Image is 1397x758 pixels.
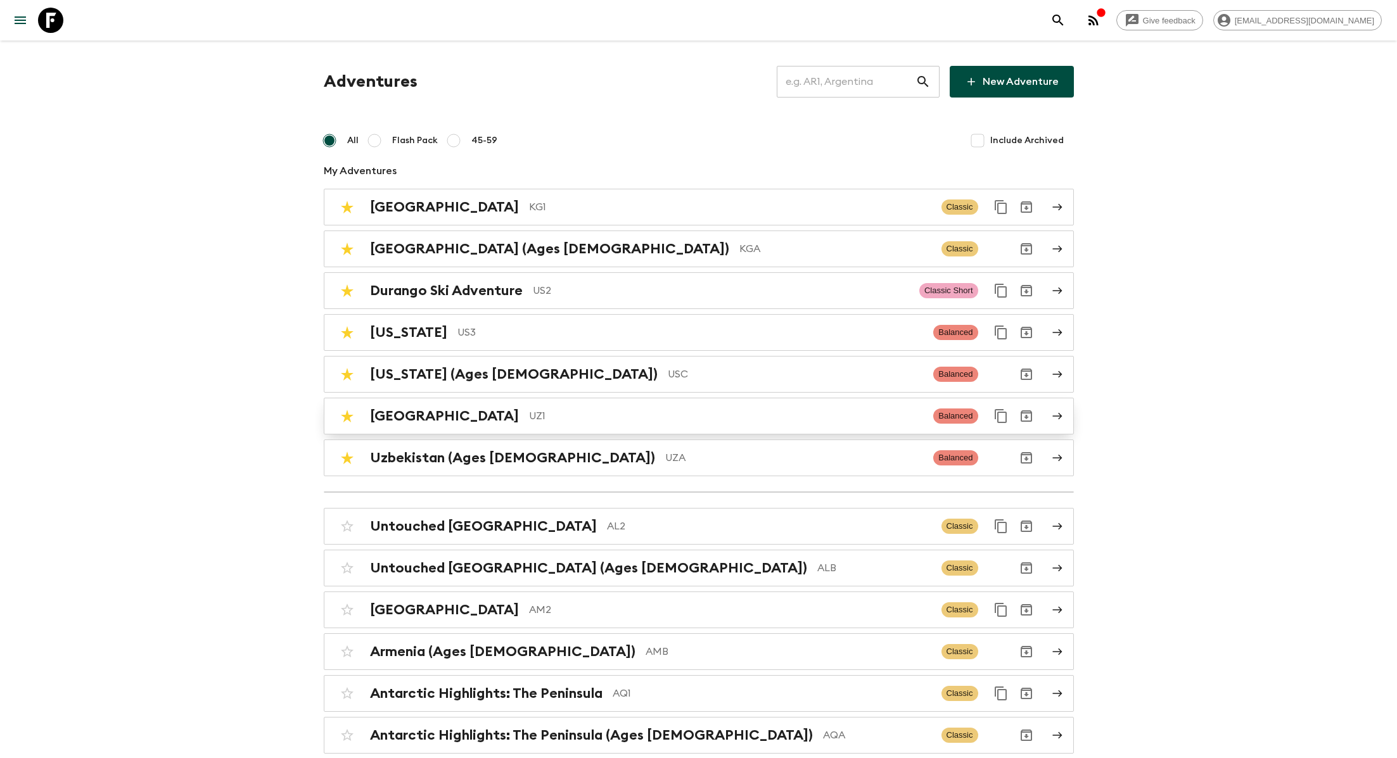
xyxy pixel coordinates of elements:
button: Duplicate for 45-59 [988,403,1014,429]
p: US3 [457,325,924,340]
span: Balanced [933,367,978,382]
h2: Uzbekistan (Ages [DEMOGRAPHIC_DATA]) [370,450,655,466]
button: Archive [1014,639,1039,664]
p: US2 [533,283,909,298]
button: Duplicate for 45-59 [988,320,1014,345]
a: Durango Ski AdventureUS2Classic ShortDuplicate for 45-59Archive [324,272,1074,309]
a: Give feedback [1116,10,1203,30]
h2: Untouched [GEOGRAPHIC_DATA] [370,518,597,534]
p: KG1 [529,199,931,215]
span: Classic [941,686,978,701]
p: KGA [739,241,931,256]
span: Give feedback [1136,16,1202,25]
h2: Antarctic Highlights: The Peninsula (Ages [DEMOGRAPHIC_DATA]) [370,727,813,743]
button: Duplicate for 45-59 [988,597,1014,622]
h2: Durango Ski Adventure [370,282,523,299]
a: Armenia (Ages [DEMOGRAPHIC_DATA])AMBClassicArchive [324,633,1074,670]
button: Archive [1014,681,1039,706]
a: Antarctic Highlights: The Peninsula (Ages [DEMOGRAPHIC_DATA])AQAClassicArchive [324,717,1074,754]
span: Classic [941,644,978,659]
p: UZ1 [529,408,924,424]
a: Uzbekistan (Ages [DEMOGRAPHIC_DATA])UZABalancedArchive [324,439,1074,476]
a: [GEOGRAPHIC_DATA]UZ1BalancedDuplicate for 45-59Archive [324,398,1074,434]
button: Duplicate for 45-59 [988,278,1014,303]
p: UZA [665,450,924,465]
p: AMB [646,644,931,659]
span: [EMAIL_ADDRESS][DOMAIN_NAME] [1228,16,1381,25]
p: USC [668,367,924,382]
span: Classic [941,241,978,256]
div: [EMAIL_ADDRESS][DOMAIN_NAME] [1213,10,1382,30]
h2: [GEOGRAPHIC_DATA] [370,199,519,215]
a: [US_STATE]US3BalancedDuplicate for 45-59Archive [324,314,1074,351]
a: Antarctic Highlights: The PeninsulaAQ1ClassicDuplicate for 45-59Archive [324,675,1074,712]
h2: Armenia (Ages [DEMOGRAPHIC_DATA]) [370,643,635,660]
h2: [GEOGRAPHIC_DATA] (Ages [DEMOGRAPHIC_DATA]) [370,241,729,257]
p: AM2 [529,602,931,617]
h2: Antarctic Highlights: The Peninsula [370,685,603,702]
a: [GEOGRAPHIC_DATA] (Ages [DEMOGRAPHIC_DATA])KGAClassicArchive [324,231,1074,267]
p: ALB [817,560,931,576]
button: Archive [1014,597,1039,622]
button: Archive [1014,320,1039,345]
span: Classic [941,560,978,576]
span: Classic [941,728,978,743]
button: menu [8,8,33,33]
span: Balanced [933,408,978,424]
p: My Adventures [324,163,1074,179]
button: search adventures [1045,8,1071,33]
h2: [GEOGRAPHIC_DATA] [370,408,519,424]
a: [US_STATE] (Ages [DEMOGRAPHIC_DATA])USCBalancedArchive [324,356,1074,393]
button: Archive [1014,278,1039,303]
button: Archive [1014,514,1039,539]
a: Untouched [GEOGRAPHIC_DATA] (Ages [DEMOGRAPHIC_DATA])ALBClassicArchive [324,550,1074,586]
button: Archive [1014,236,1039,262]
button: Duplicate for 45-59 [988,194,1014,220]
a: New Adventure [950,66,1074,98]
h2: [US_STATE] [370,324,447,341]
span: Balanced [933,450,978,465]
span: Classic Short [919,283,978,298]
span: All [347,134,359,147]
h2: [GEOGRAPHIC_DATA] [370,602,519,618]
span: Classic [941,199,978,215]
p: AQ1 [613,686,931,701]
span: Classic [941,519,978,534]
a: [GEOGRAPHIC_DATA]AM2ClassicDuplicate for 45-59Archive [324,591,1074,628]
h1: Adventures [324,69,418,94]
h2: [US_STATE] (Ages [DEMOGRAPHIC_DATA]) [370,366,658,382]
p: AL2 [607,519,931,534]
button: Archive [1014,362,1039,387]
span: Flash Pack [392,134,438,147]
span: Include Archived [990,134,1064,147]
button: Duplicate for 45-59 [988,681,1014,706]
a: [GEOGRAPHIC_DATA]KG1ClassicDuplicate for 45-59Archive [324,189,1074,225]
span: Classic [941,602,978,617]
button: Archive [1014,555,1039,581]
button: Archive [1014,445,1039,471]
h2: Untouched [GEOGRAPHIC_DATA] (Ages [DEMOGRAPHIC_DATA]) [370,560,807,576]
span: 45-59 [471,134,497,147]
input: e.g. AR1, Argentina [777,64,915,99]
button: Archive [1014,723,1039,748]
span: Balanced [933,325,978,340]
a: Untouched [GEOGRAPHIC_DATA]AL2ClassicDuplicate for 45-59Archive [324,508,1074,545]
p: AQA [823,728,931,743]
button: Duplicate for 45-59 [988,514,1014,539]
button: Archive [1014,403,1039,429]
button: Archive [1014,194,1039,220]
